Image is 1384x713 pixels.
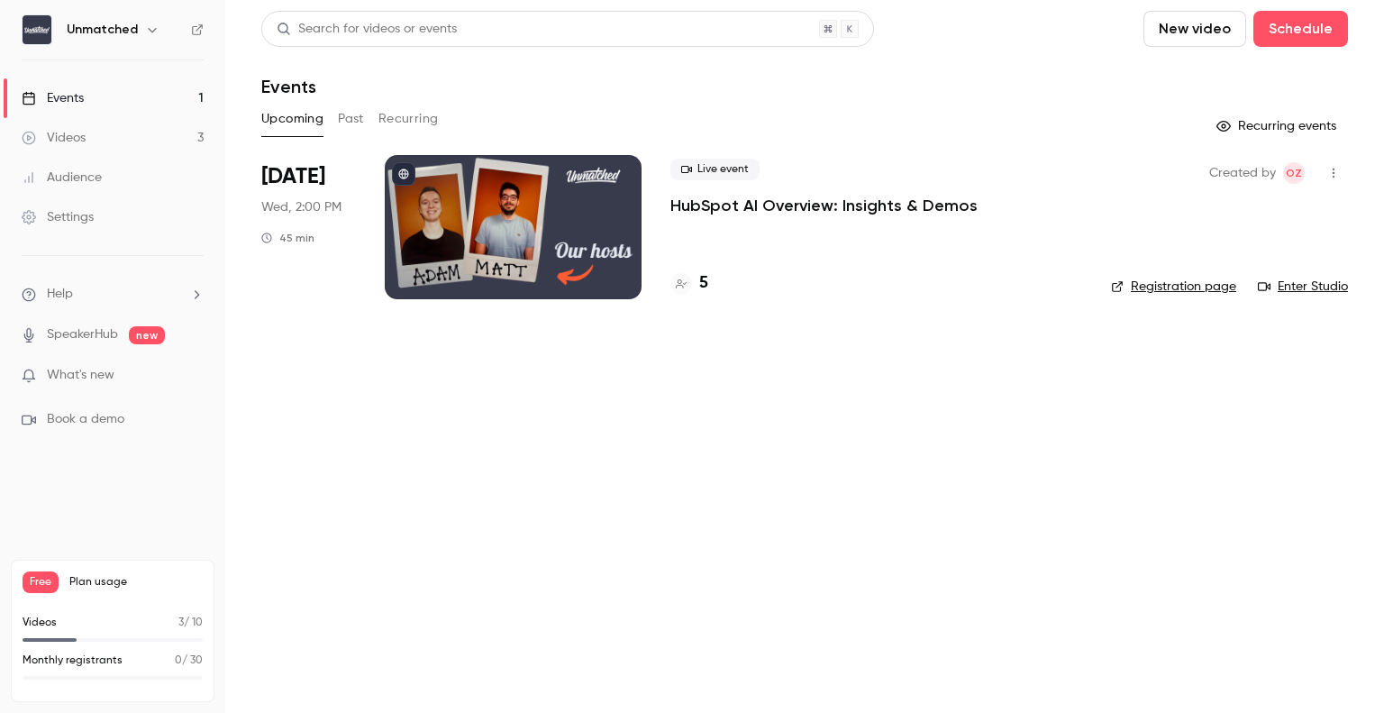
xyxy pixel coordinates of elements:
[178,615,203,631] p: / 10
[23,615,57,631] p: Videos
[22,169,102,187] div: Audience
[22,89,84,107] div: Events
[1111,278,1236,296] a: Registration page
[1258,278,1348,296] a: Enter Studio
[23,15,51,44] img: Unmatched
[47,366,114,385] span: What's new
[1283,162,1305,184] span: Ola Zych
[699,271,708,296] h4: 5
[1209,162,1276,184] span: Created by
[1208,112,1348,141] button: Recurring events
[1253,11,1348,47] button: Schedule
[22,129,86,147] div: Videos
[175,653,203,669] p: / 30
[22,285,204,304] li: help-dropdown-opener
[23,571,59,593] span: Free
[175,655,182,666] span: 0
[670,271,708,296] a: 5
[1143,11,1246,47] button: New video
[47,285,73,304] span: Help
[261,162,325,191] span: [DATE]
[670,159,760,180] span: Live event
[22,208,94,226] div: Settings
[178,617,184,628] span: 3
[47,410,124,429] span: Book a demo
[338,105,364,133] button: Past
[1286,162,1302,184] span: OZ
[670,195,978,216] a: HubSpot AI Overview: Insights & Demos
[277,20,457,39] div: Search for videos or events
[69,575,203,590] span: Plan usage
[261,155,356,299] div: Oct 29 Wed, 2:00 PM (Europe/London)
[23,653,123,669] p: Monthly registrants
[261,198,341,216] span: Wed, 2:00 PM
[378,105,439,133] button: Recurring
[47,325,118,344] a: SpeakerHub
[261,76,316,97] h1: Events
[261,105,323,133] button: Upcoming
[261,231,314,245] div: 45 min
[129,326,165,344] span: new
[67,21,138,39] h6: Unmatched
